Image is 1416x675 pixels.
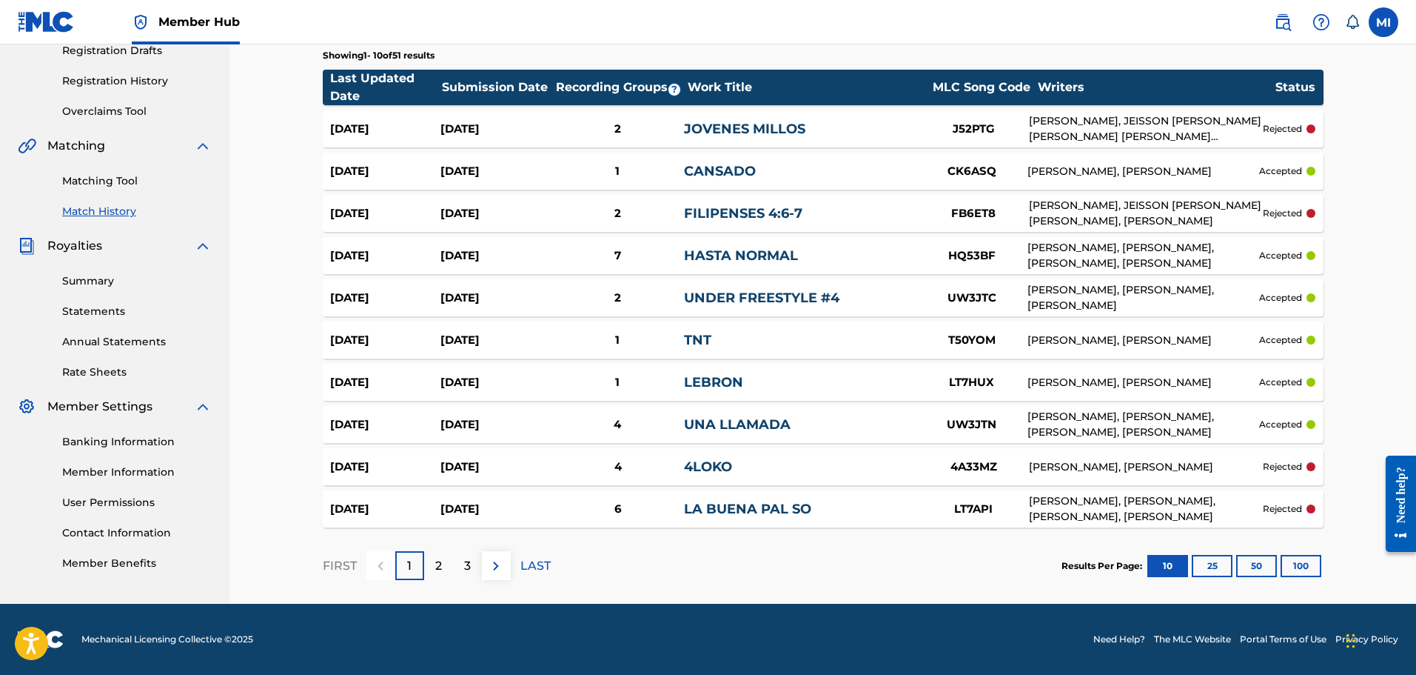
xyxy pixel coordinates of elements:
div: [DATE] [440,459,551,476]
p: Results Per Page: [1061,559,1146,573]
div: Status [1275,79,1315,96]
div: HQ53BF [916,247,1027,265]
div: [DATE] [330,205,441,222]
div: [DATE] [330,501,441,518]
div: MLC Song Code [926,79,1037,96]
a: 4LOKO [684,459,732,475]
iframe: Resource Center [1375,444,1416,563]
a: Privacy Policy [1335,633,1398,646]
div: 7 [551,247,683,265]
div: [DATE] [440,501,551,518]
div: [PERSON_NAME], [PERSON_NAME] [1027,164,1260,179]
div: Submission Date [442,79,553,96]
div: [DATE] [440,290,551,307]
img: right [487,557,505,575]
div: [DATE] [440,247,551,265]
img: help [1312,13,1330,31]
span: Royalties [47,237,102,255]
a: LA BUENA PAL SO [684,501,811,517]
div: Notifications [1345,15,1360,30]
a: Annual Statements [62,334,212,350]
span: Matching [47,137,105,155]
div: Work Title [688,79,925,96]
div: [PERSON_NAME], [PERSON_NAME] [1027,333,1260,348]
div: Widget de chat [1342,604,1416,675]
a: The MLC Website [1154,633,1231,646]
p: 2 [435,557,442,575]
div: 4 [551,416,683,433]
a: Member Benefits [62,556,212,571]
a: Public Search [1268,7,1298,37]
button: 10 [1147,555,1188,577]
img: expand [194,398,212,416]
div: [DATE] [330,374,440,391]
div: [DATE] [330,290,440,307]
div: [PERSON_NAME], [PERSON_NAME] [1029,459,1263,475]
div: LT7API [918,501,1029,518]
a: User Permissions [62,495,212,511]
p: 3 [464,557,471,575]
button: 25 [1192,555,1232,577]
div: CK6ASQ [916,163,1027,180]
p: rejected [1263,207,1302,220]
a: Banking Information [62,434,212,450]
p: accepted [1259,291,1302,305]
div: 2 [551,121,685,138]
button: 100 [1281,555,1321,577]
div: [PERSON_NAME], JEISSON [PERSON_NAME] [PERSON_NAME], [PERSON_NAME] [1029,198,1263,229]
div: Help [1306,7,1336,37]
div: Writers [1038,79,1275,96]
div: 1 [551,374,683,391]
div: UW3JTC [916,290,1027,307]
iframe: Chat Widget [1342,604,1416,675]
a: Need Help? [1093,633,1145,646]
div: FB6ET8 [918,205,1029,222]
a: Portal Terms of Use [1240,633,1326,646]
a: CANSADO [684,163,756,179]
div: [DATE] [330,121,441,138]
a: LEBRON [684,374,743,390]
p: 1 [407,557,412,575]
img: Matching [18,137,36,155]
div: [DATE] [440,374,551,391]
div: UW3JTN [916,416,1027,433]
p: LAST [520,557,551,575]
div: 4 [551,459,685,476]
div: Last Updated Date [330,70,441,105]
a: Rate Sheets [62,365,212,380]
div: 4A33MZ [918,459,1029,476]
div: [DATE] [440,121,551,138]
a: Statements [62,304,212,319]
div: T50YOM [916,332,1027,349]
p: accepted [1259,418,1302,431]
img: logo [18,631,64,648]
div: [PERSON_NAME], [PERSON_NAME] [1027,375,1260,390]
div: LT7HUX [916,374,1027,391]
div: [DATE] [440,416,551,433]
div: User Menu [1369,7,1398,37]
div: [PERSON_NAME], [PERSON_NAME], [PERSON_NAME], [PERSON_NAME] [1027,409,1260,440]
a: HASTA NORMAL [684,247,798,264]
a: Matching Tool [62,173,212,189]
img: search [1274,13,1292,31]
div: 2 [551,290,683,307]
div: Recording Groups [554,79,687,96]
div: [PERSON_NAME], [PERSON_NAME], [PERSON_NAME], [PERSON_NAME] [1027,240,1260,271]
a: Summary [62,273,212,289]
img: MLC Logo [18,11,75,33]
div: [DATE] [330,459,441,476]
a: UNA LLAMADA [684,416,791,433]
p: accepted [1259,376,1302,389]
img: Member Settings [18,398,36,416]
p: FIRST [323,557,357,575]
img: expand [194,137,212,155]
div: [DATE] [330,247,440,265]
div: [DATE] [330,163,440,180]
div: J52PTG [918,121,1029,138]
div: 1 [551,332,683,349]
a: Registration History [62,73,212,89]
div: Arrastrar [1346,619,1355,663]
div: 2 [551,205,685,222]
